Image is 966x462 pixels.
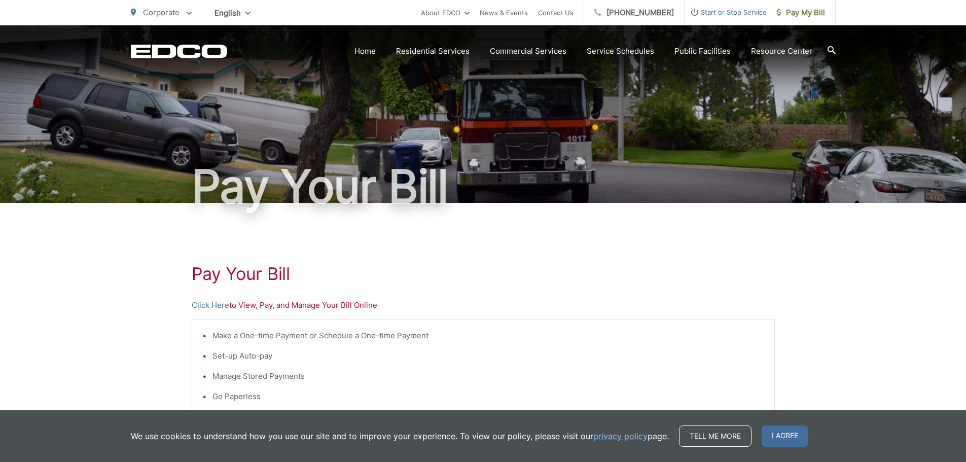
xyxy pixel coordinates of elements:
[480,7,528,19] a: News & Events
[751,45,812,57] a: Resource Center
[143,8,180,17] span: Corporate
[131,161,836,212] h1: Pay Your Bill
[674,45,731,57] a: Public Facilities
[490,45,566,57] a: Commercial Services
[354,45,376,57] a: Home
[593,430,648,442] a: privacy policy
[587,45,654,57] a: Service Schedules
[777,7,825,19] span: Pay My Bill
[192,299,229,311] a: Click Here
[131,430,669,442] p: We use cookies to understand how you use our site and to improve your experience. To view our pol...
[538,7,574,19] a: Contact Us
[396,45,470,57] a: Residential Services
[212,330,764,342] li: Make a One-time Payment or Schedule a One-time Payment
[212,350,764,362] li: Set-up Auto-pay
[192,299,775,311] p: to View, Pay, and Manage Your Bill Online
[212,390,764,403] li: Go Paperless
[207,4,258,22] span: English
[679,425,752,447] a: Tell me more
[131,44,227,58] a: EDCD logo. Return to the homepage.
[421,7,470,19] a: About EDCO
[762,425,808,447] span: I agree
[192,264,775,284] h1: Pay Your Bill
[212,370,764,382] li: Manage Stored Payments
